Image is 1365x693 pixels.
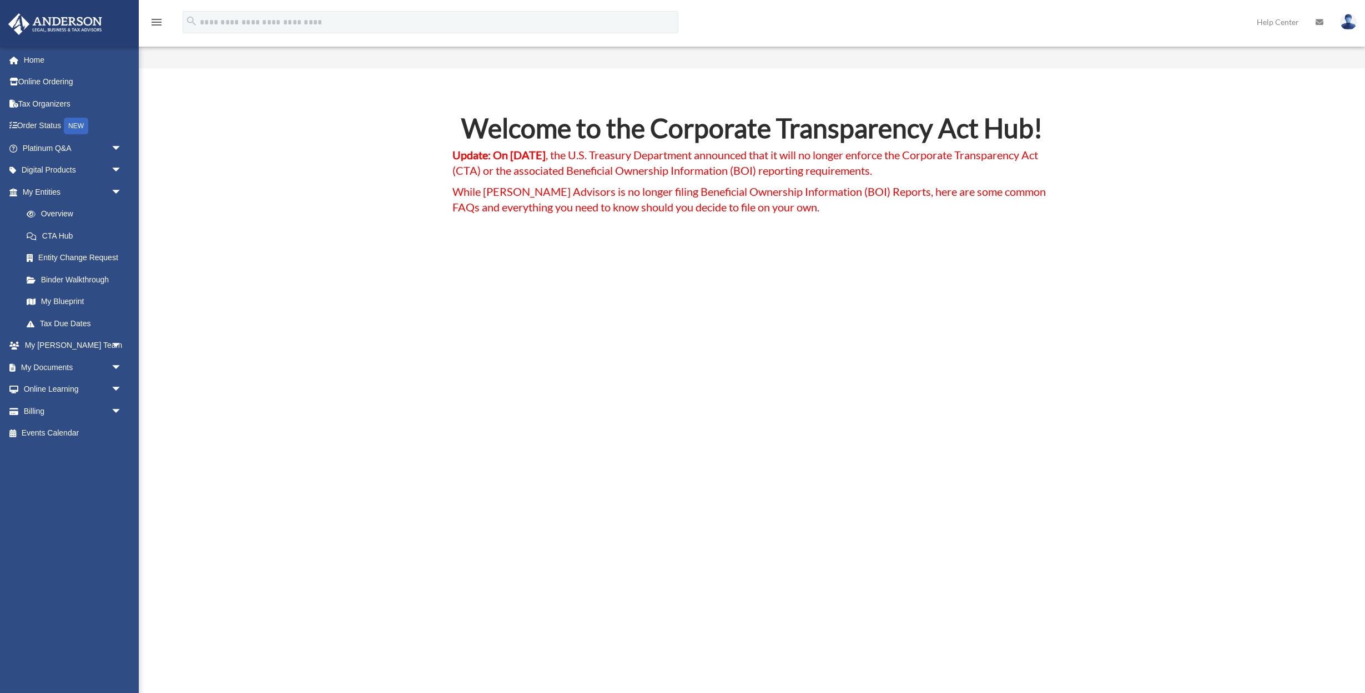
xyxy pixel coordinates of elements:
[8,335,139,357] a: My [PERSON_NAME] Teamarrow_drop_down
[8,71,139,93] a: Online Ordering
[452,148,1038,177] span: , the U.S. Treasury Department announced that it will no longer enforce the Corporate Transparenc...
[150,16,163,29] i: menu
[512,237,992,507] iframe: Corporate Transparency Act Shocker: Treasury Announces Major Updates!
[8,400,139,422] a: Billingarrow_drop_down
[452,115,1052,147] h2: Welcome to the Corporate Transparency Act Hub!
[1340,14,1357,30] img: User Pic
[8,115,139,138] a: Order StatusNEW
[16,291,139,313] a: My Blueprint
[150,19,163,29] a: menu
[8,137,139,159] a: Platinum Q&Aarrow_drop_down
[8,181,139,203] a: My Entitiesarrow_drop_down
[111,159,133,182] span: arrow_drop_down
[5,13,105,35] img: Anderson Advisors Platinum Portal
[111,181,133,204] span: arrow_drop_down
[8,159,139,181] a: Digital Productsarrow_drop_down
[16,203,139,225] a: Overview
[8,356,139,378] a: My Documentsarrow_drop_down
[111,356,133,379] span: arrow_drop_down
[111,137,133,160] span: arrow_drop_down
[111,378,133,401] span: arrow_drop_down
[111,335,133,357] span: arrow_drop_down
[8,93,139,115] a: Tax Organizers
[8,49,139,71] a: Home
[16,312,139,335] a: Tax Due Dates
[185,15,198,27] i: search
[16,247,139,269] a: Entity Change Request
[452,185,1046,214] span: While [PERSON_NAME] Advisors is no longer filing Beneficial Ownership Information (BOI) Reports, ...
[111,400,133,423] span: arrow_drop_down
[8,378,139,401] a: Online Learningarrow_drop_down
[16,269,139,291] a: Binder Walkthrough
[16,225,133,247] a: CTA Hub
[64,118,88,134] div: NEW
[8,422,139,444] a: Events Calendar
[452,148,546,161] strong: Update: On [DATE]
